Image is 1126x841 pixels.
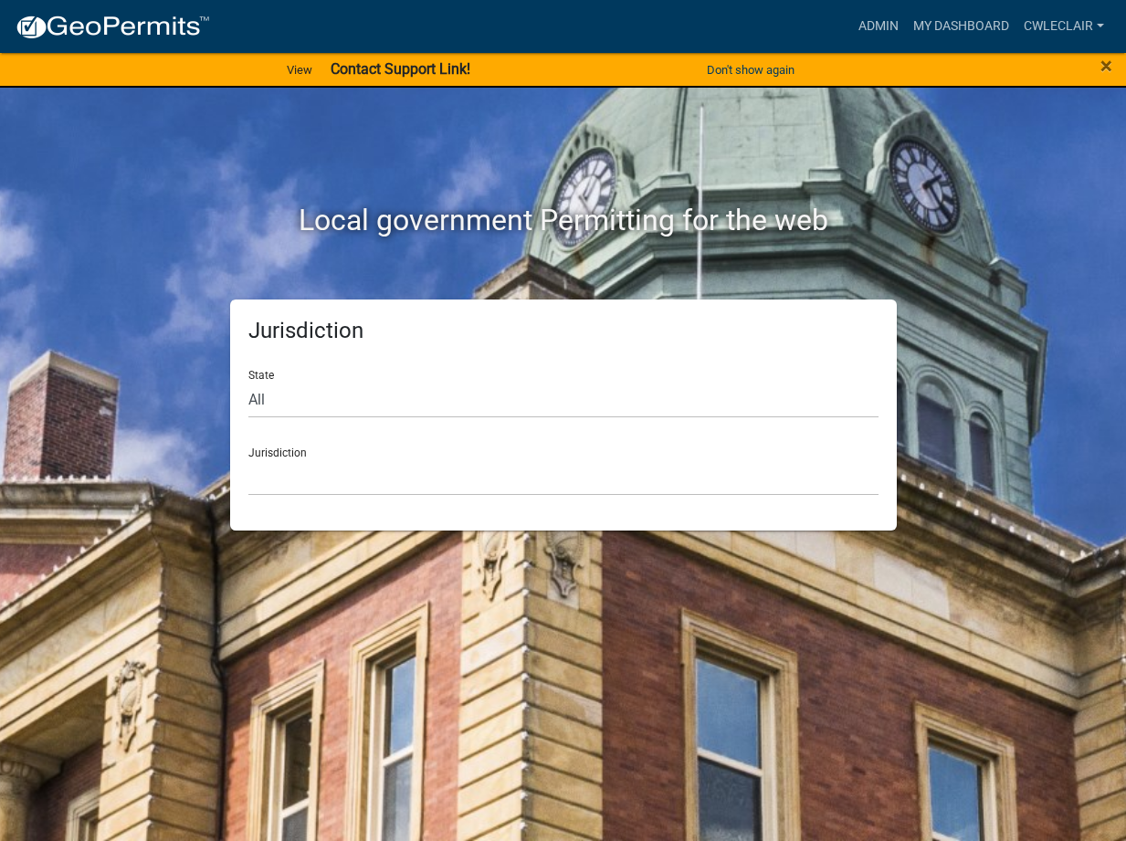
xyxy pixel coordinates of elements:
[331,60,470,78] strong: Contact Support Link!
[1016,9,1111,44] a: cwleclair
[906,9,1016,44] a: My Dashboard
[851,9,906,44] a: Admin
[57,203,1070,237] h2: Local government Permitting for the web
[279,55,320,85] a: View
[700,55,802,85] button: Don't show again
[248,318,879,344] h5: Jurisdiction
[1100,55,1112,77] button: Close
[1100,53,1112,79] span: ×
